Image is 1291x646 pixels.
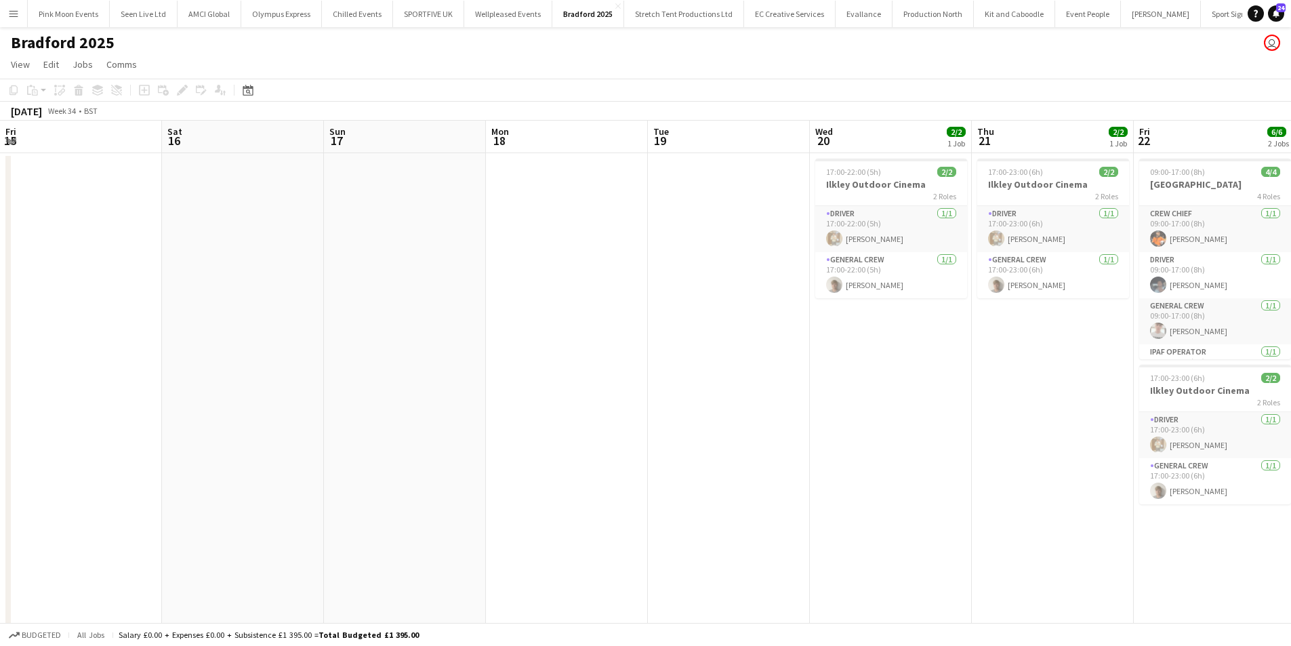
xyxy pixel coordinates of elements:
h3: Ilkley Outdoor Cinema [977,178,1129,190]
app-card-role: Driver1/117:00-23:00 (6h)[PERSON_NAME] [1139,412,1291,458]
span: 15 [3,133,16,148]
span: Wed [815,125,833,138]
app-job-card: 17:00-23:00 (6h)2/2Ilkley Outdoor Cinema2 RolesDriver1/117:00-23:00 (6h)[PERSON_NAME]General Crew... [977,159,1129,298]
span: 2/2 [1099,167,1118,177]
h1: Bradford 2025 [11,33,115,53]
span: Week 34 [45,106,79,116]
span: Sat [167,125,182,138]
span: 20 [813,133,833,148]
span: 21 [975,133,994,148]
a: Edit [38,56,64,73]
span: 17:00-23:00 (6h) [1150,373,1205,383]
span: 2 Roles [1095,191,1118,201]
span: All jobs [75,630,107,640]
app-card-role: Driver1/109:00-17:00 (8h)[PERSON_NAME] [1139,252,1291,298]
a: View [5,56,35,73]
span: View [11,58,30,70]
span: 2/2 [937,167,956,177]
span: Fri [5,125,16,138]
button: Kit and Caboodle [974,1,1055,27]
button: Bradford 2025 [552,1,624,27]
span: 4/4 [1261,167,1280,177]
span: Fri [1139,125,1150,138]
span: 17:00-22:00 (5h) [826,167,881,177]
span: 2/2 [1261,373,1280,383]
app-card-role: General Crew1/117:00-23:00 (6h)[PERSON_NAME] [977,252,1129,298]
app-card-role: General Crew1/117:00-23:00 (6h)[PERSON_NAME] [1139,458,1291,504]
div: Salary £0.00 + Expenses £0.00 + Subsistence £1 395.00 = [119,630,419,640]
span: 16 [165,133,182,148]
h3: Ilkley Outdoor Cinema [815,178,967,190]
span: Tue [653,125,669,138]
span: Budgeted [22,630,61,640]
span: Total Budgeted £1 395.00 [319,630,419,640]
button: Chilled Events [322,1,393,27]
button: Stretch Tent Productions Ltd [624,1,744,27]
span: 4 Roles [1257,191,1280,201]
app-card-role: Driver1/117:00-22:00 (5h)[PERSON_NAME] [815,206,967,252]
span: 17 [327,133,346,148]
button: Seen Live Ltd [110,1,178,27]
span: 18 [489,133,509,148]
app-card-role: Crew Chief1/109:00-17:00 (8h)[PERSON_NAME] [1139,206,1291,252]
app-card-role: IPAF Operator1/109:00-17:00 (8h) [1139,344,1291,390]
span: Sun [329,125,346,138]
button: SPORTFIVE UK [393,1,464,27]
span: Comms [106,58,137,70]
button: Budgeted [7,628,63,643]
span: 2 Roles [1257,397,1280,407]
app-user-avatar: Dominic Riley [1264,35,1280,51]
h3: [GEOGRAPHIC_DATA] [1139,178,1291,190]
a: 24 [1268,5,1284,22]
button: EC Creative Services [744,1,836,27]
span: 09:00-17:00 (8h) [1150,167,1205,177]
button: Pink Moon Events [28,1,110,27]
div: 2 Jobs [1268,138,1289,148]
button: Olympus Express [241,1,322,27]
span: 2 Roles [933,191,956,201]
span: 2/2 [1109,127,1128,137]
app-card-role: General Crew1/117:00-22:00 (5h)[PERSON_NAME] [815,252,967,298]
button: Evallance [836,1,893,27]
button: AMCI Global [178,1,241,27]
span: 17:00-23:00 (6h) [988,167,1043,177]
div: BST [84,106,98,116]
span: Jobs [73,58,93,70]
button: Event People [1055,1,1121,27]
button: Sport Signage [1201,1,1270,27]
app-card-role: General Crew1/109:00-17:00 (8h)[PERSON_NAME] [1139,298,1291,344]
span: Mon [491,125,509,138]
app-card-role: Driver1/117:00-23:00 (6h)[PERSON_NAME] [977,206,1129,252]
span: 24 [1276,3,1286,12]
span: 19 [651,133,669,148]
app-job-card: 17:00-22:00 (5h)2/2Ilkley Outdoor Cinema2 RolesDriver1/117:00-22:00 (5h)[PERSON_NAME]General Crew... [815,159,967,298]
app-job-card: 17:00-23:00 (6h)2/2Ilkley Outdoor Cinema2 RolesDriver1/117:00-23:00 (6h)[PERSON_NAME]General Crew... [1139,365,1291,504]
button: [PERSON_NAME] [1121,1,1201,27]
a: Jobs [67,56,98,73]
div: [DATE] [11,104,42,118]
div: 1 Job [1109,138,1127,148]
h3: Ilkley Outdoor Cinema [1139,384,1291,397]
div: 1 Job [947,138,965,148]
app-job-card: 09:00-17:00 (8h)4/4[GEOGRAPHIC_DATA]4 RolesCrew Chief1/109:00-17:00 (8h)[PERSON_NAME]Driver1/109:... [1139,159,1291,359]
span: 22 [1137,133,1150,148]
button: Wellpleased Events [464,1,552,27]
span: 2/2 [947,127,966,137]
span: Edit [43,58,59,70]
span: Thu [977,125,994,138]
button: Production North [893,1,974,27]
span: 6/6 [1267,127,1286,137]
a: Comms [101,56,142,73]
